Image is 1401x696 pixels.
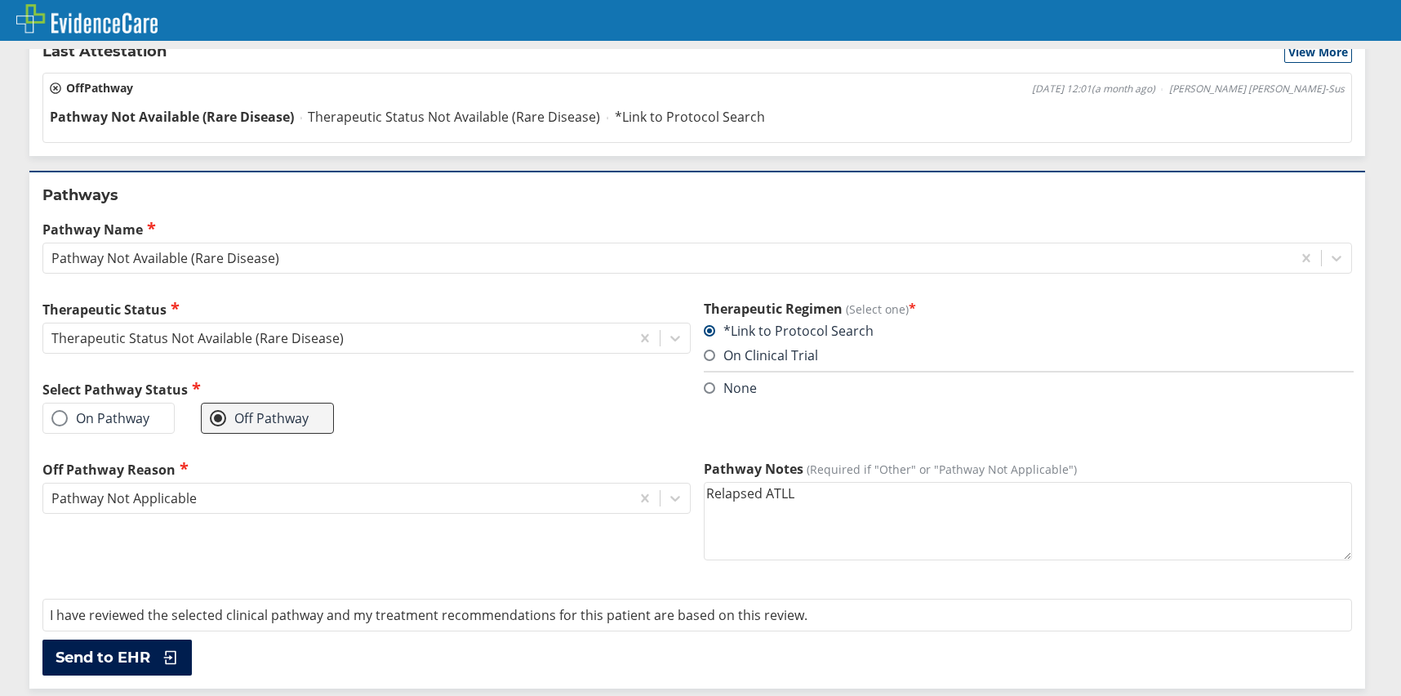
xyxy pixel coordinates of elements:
[807,462,1077,477] span: (Required if "Other" or "Pathway Not Applicable")
[42,185,1352,205] h2: Pathways
[704,482,1352,560] textarea: Relapsed ATLL
[51,410,149,426] label: On Pathway
[50,606,807,624] span: I have reviewed the selected clinical pathway and my treatment recommendations for this patient a...
[615,108,765,126] span: *Link to Protocol Search
[1169,83,1345,96] span: [PERSON_NAME] [PERSON_NAME]-Sus
[42,220,1352,239] label: Pathway Name
[56,648,150,667] span: Send to EHR
[846,301,909,317] span: (Select one)
[51,249,279,267] div: Pathway Not Available (Rare Disease)
[1288,44,1348,60] span: View More
[51,489,197,507] div: Pathway Not Applicable
[210,410,309,426] label: Off Pathway
[1284,42,1352,63] button: View More
[704,460,1352,478] label: Pathway Notes
[704,346,818,364] label: On Clinical Trial
[50,108,294,126] span: Pathway Not Available (Rare Disease)
[50,80,133,96] span: Off Pathway
[42,640,192,676] button: Send to EHR
[704,379,757,397] label: None
[42,460,691,479] label: Off Pathway Reason
[308,108,600,126] span: Therapeutic Status Not Available (Rare Disease)
[42,42,167,63] h2: Last Attestation
[1032,83,1155,96] span: [DATE] 12:01 ( a month ago )
[704,322,874,340] label: *Link to Protocol Search
[51,329,344,347] div: Therapeutic Status Not Available (Rare Disease)
[704,300,1352,318] h3: Therapeutic Regimen
[16,4,158,33] img: EvidenceCare
[42,380,691,399] h2: Select Pathway Status
[42,300,691,319] label: Therapeutic Status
